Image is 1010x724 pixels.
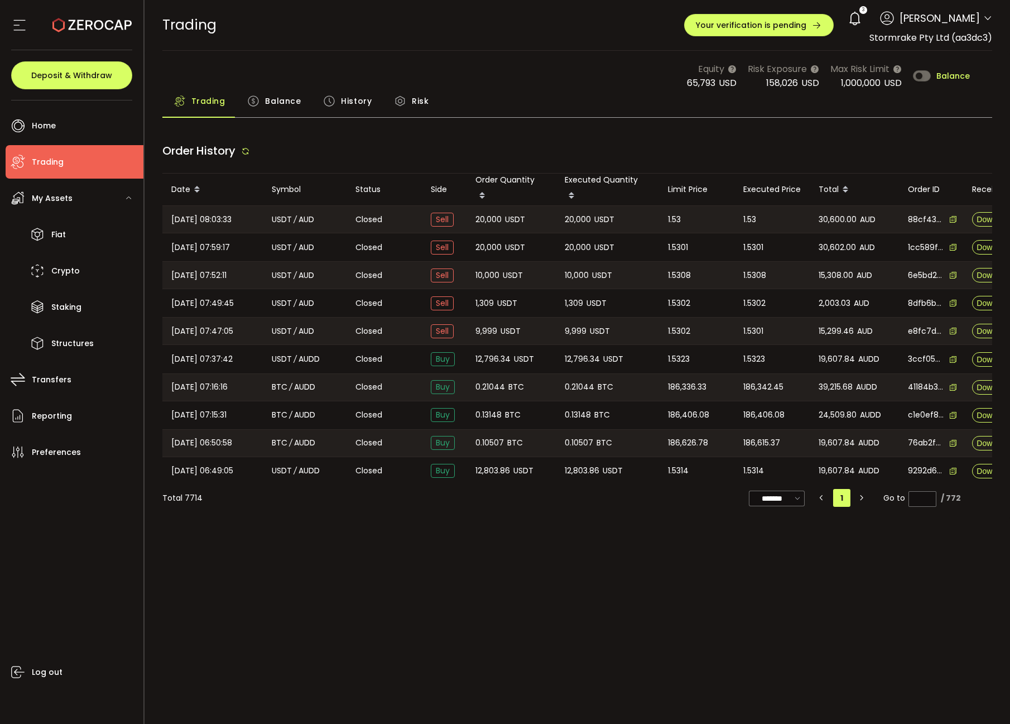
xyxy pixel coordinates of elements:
span: USD [801,76,819,89]
span: [DATE] 07:47:05 [171,325,233,338]
span: 8dfb6b8a-4612-41a4-96d5-adda17125bab [908,298,944,309]
span: 1,309 [565,297,583,310]
span: 76ab2f0a-1afa-4f38-903a-c211ff0a281c [908,437,944,449]
span: Risk [412,90,429,112]
span: 20,000 [475,213,502,226]
span: Closed [355,242,382,253]
span: AUDD [299,353,320,366]
button: Your verification is pending [684,14,834,36]
span: Risk Exposure [748,62,807,76]
span: [DATE] 06:49:05 [171,464,233,477]
span: 186,626.78 [668,437,708,449]
span: 1.5323 [668,353,690,366]
span: Closed [355,465,382,477]
span: 15,299.46 [819,325,854,338]
span: Buy [431,436,455,450]
span: Max Risk Limit [830,62,889,76]
span: My Assets [32,190,73,207]
span: AUD [860,213,876,226]
span: Staking [51,299,81,315]
span: Deposit & Withdraw [31,71,112,79]
span: 1.5308 [743,269,766,282]
span: 0.21044 [565,381,594,394]
span: 20,000 [565,213,591,226]
span: BTC [507,437,523,449]
span: [DATE] 07:49:45 [171,297,234,310]
span: USDT [594,213,614,226]
span: [DATE] 07:59:17 [171,241,230,254]
div: Executed Price [734,183,810,196]
span: Balance [936,72,970,80]
span: USDT [514,353,534,366]
span: 1.5302 [743,297,766,310]
span: Your verification is pending [696,21,806,29]
span: Home [32,118,56,134]
span: AUDD [299,464,320,477]
span: 19,607.84 [819,464,855,477]
span: 19,607.84 [819,437,855,449]
span: 3ccf0581-6c8f-41af-90d0-30960e0b60f1 [908,353,944,365]
span: 0.10507 [475,437,504,449]
span: Closed [355,270,382,281]
span: AUD [299,241,314,254]
span: AUD [859,241,875,254]
span: 1,309 [475,297,494,310]
span: 12,803.86 [475,464,510,477]
span: Fiat [51,227,66,243]
span: 0.10507 [565,437,593,449]
span: 6e5bd219-38cb-4087-87a6-277045e52284 [908,270,944,281]
span: 186,406.08 [743,409,785,421]
span: 12,803.86 [565,464,599,477]
span: AUD [857,325,873,338]
span: USDT [272,297,292,310]
span: 1.5314 [668,464,689,477]
span: Sell [431,268,454,282]
span: Equity [698,62,724,76]
span: BTC [272,437,287,449]
span: Go to [883,490,936,506]
span: 0.21044 [475,381,505,394]
span: Stormrake Pty Ltd (aa3dc3) [869,31,992,44]
span: [DATE] 06:50:58 [171,437,232,449]
span: 9,999 [565,325,586,338]
span: 1.5314 [743,464,764,477]
span: Buy [431,380,455,394]
span: BTC [272,409,287,421]
span: 158,026 [766,76,798,89]
span: 1.5301 [743,241,763,254]
span: 2,003.03 [819,297,850,310]
span: AUDD [858,437,879,449]
span: [DATE] 07:37:42 [171,353,233,366]
span: 15,308.00 [819,269,853,282]
span: e8fc7dc6-bb5c-459b-9e63-7308e253ea2d [908,325,944,337]
div: / 772 [941,492,961,504]
div: Date [162,180,263,199]
span: USDT [272,325,292,338]
span: Sell [431,213,454,227]
span: USDT [272,269,292,282]
span: AUD [299,297,314,310]
span: USDT [586,297,607,310]
span: 30,600.00 [819,213,857,226]
span: Order History [162,143,235,159]
span: Closed [355,437,382,449]
span: AUD [299,213,314,226]
span: 1.53 [668,213,681,226]
span: USDT [272,241,292,254]
span: Sell [431,241,454,255]
div: Limit Price [659,183,734,196]
span: USD [884,76,902,89]
div: Order Quantity [466,174,556,205]
span: [DATE] 08:03:33 [171,213,232,226]
span: 1.5323 [743,353,765,366]
span: Transfers [32,372,71,388]
span: 1,000,000 [841,76,881,89]
span: Buy [431,464,455,478]
span: 1.53 [743,213,756,226]
span: USDT [497,297,517,310]
span: 9,999 [475,325,497,338]
span: Sell [431,324,454,338]
em: / [289,409,292,421]
span: 0.13148 [475,409,502,421]
em: / [294,297,297,310]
